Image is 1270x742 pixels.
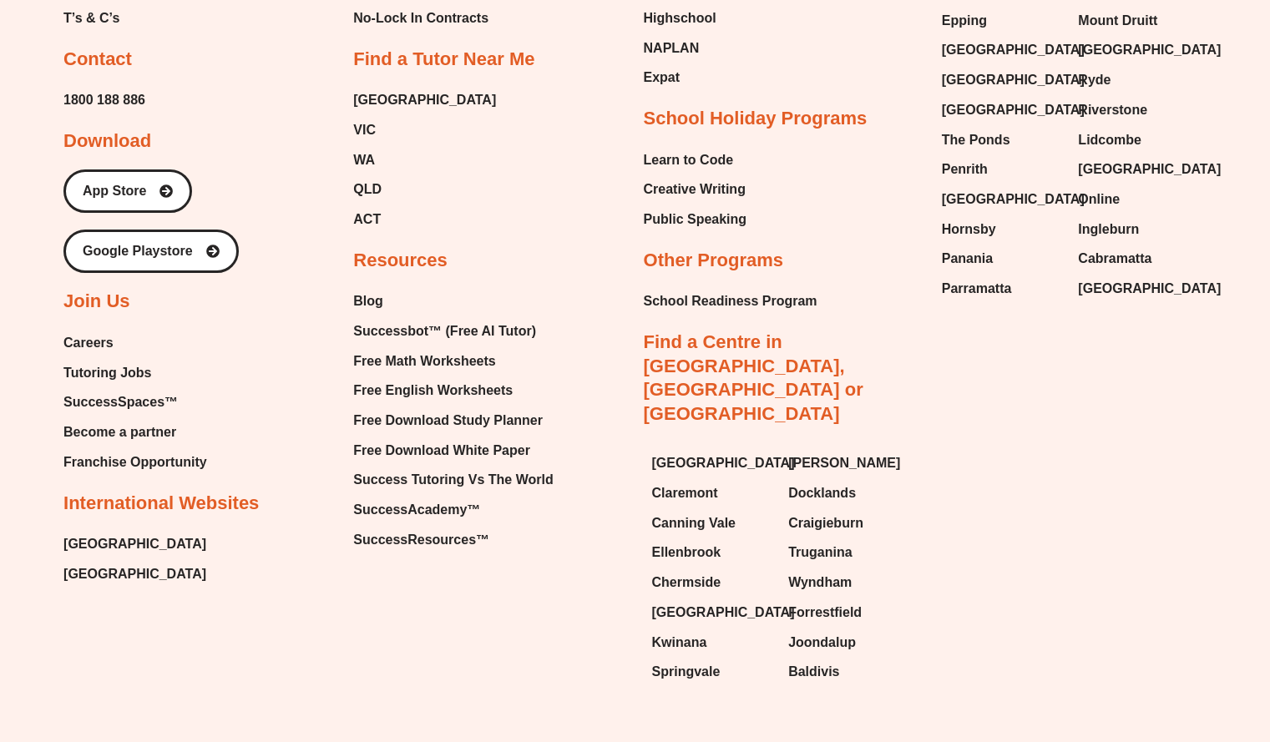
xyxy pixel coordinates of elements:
span: App Store [83,184,146,198]
span: SuccessSpaces™ [63,390,178,415]
span: Joondalup [788,630,856,655]
a: [PERSON_NAME] [788,451,908,476]
a: Free Download White Paper [353,438,553,463]
a: Expat [644,65,724,90]
span: Free Download White Paper [353,438,530,463]
h2: Download [63,129,151,154]
a: [GEOGRAPHIC_DATA] [652,451,772,476]
a: Docklands [788,481,908,506]
span: Penrith [942,157,988,182]
a: Hornsby [942,217,1062,242]
a: Highschool [644,6,724,31]
span: Riverstone [1078,98,1147,123]
span: Lidcombe [1078,128,1141,153]
span: [GEOGRAPHIC_DATA] [942,38,1085,63]
a: Google Playstore [63,230,239,273]
a: [GEOGRAPHIC_DATA] [1078,276,1198,301]
a: Free Math Worksheets [353,349,553,374]
a: Cabramatta [1078,246,1198,271]
span: [GEOGRAPHIC_DATA] [942,98,1085,123]
a: The Ponds [942,128,1062,153]
a: Panania [942,246,1062,271]
a: Online [1078,187,1198,212]
span: Forrestfield [788,600,862,625]
h2: Find a Tutor Near Me [353,48,534,72]
h2: School Holiday Programs [644,107,868,131]
span: Truganina [788,540,852,565]
a: [GEOGRAPHIC_DATA] [63,532,206,557]
a: Free Download Study Planner [353,408,553,433]
span: Careers [63,331,114,356]
span: ACT [353,207,381,232]
span: Claremont [652,481,718,506]
span: Free English Worksheets [353,378,513,403]
span: Tutoring Jobs [63,361,151,386]
a: Canning Vale [652,511,772,536]
h2: Contact [63,48,132,72]
a: Tutoring Jobs [63,361,207,386]
a: Find a Centre in [GEOGRAPHIC_DATA], [GEOGRAPHIC_DATA] or [GEOGRAPHIC_DATA] [644,331,863,424]
span: Hornsby [942,217,996,242]
h2: Other Programs [644,249,784,273]
a: Chermside [652,570,772,595]
span: School Readiness Program [644,289,817,314]
span: Free Download Study Planner [353,408,543,433]
span: Kwinana [652,630,707,655]
span: Creative Writing [644,177,746,202]
span: [GEOGRAPHIC_DATA] [1078,157,1221,182]
a: ACT [353,207,496,232]
span: T’s & C’s [63,6,119,31]
a: Public Speaking [644,207,747,232]
a: Springvale [652,659,772,684]
a: Mount Druitt [1078,8,1198,33]
h2: International Websites [63,492,259,516]
a: [GEOGRAPHIC_DATA] [353,88,496,113]
a: App Store [63,169,192,213]
a: Careers [63,331,207,356]
a: [GEOGRAPHIC_DATA] [942,98,1062,123]
a: [GEOGRAPHIC_DATA] [63,562,206,587]
span: Canning Vale [652,511,736,536]
a: Lidcombe [1078,128,1198,153]
a: Free English Worksheets [353,378,553,403]
span: The Ponds [942,128,1010,153]
span: Baldivis [788,659,839,684]
a: Penrith [942,157,1062,182]
a: Kwinana [652,630,772,655]
span: SuccessResources™ [353,527,489,553]
span: Online [1078,187,1120,212]
a: Joondalup [788,630,908,655]
span: [GEOGRAPHIC_DATA] [1078,276,1221,301]
a: SuccessResources™ [353,527,553,553]
a: [GEOGRAPHIC_DATA] [1078,38,1198,63]
span: [GEOGRAPHIC_DATA] [1078,38,1221,63]
a: NAPLAN [644,36,724,61]
span: Chermside [652,570,721,595]
span: Free Math Worksheets [353,349,495,374]
a: Ryde [1078,68,1198,93]
span: Successbot™ (Free AI Tutor) [353,319,536,344]
a: [GEOGRAPHIC_DATA] [942,38,1062,63]
a: SuccessSpaces™ [63,390,207,415]
span: Parramatta [942,276,1012,301]
a: Success Tutoring Vs The World [353,467,553,492]
a: Baldivis [788,659,908,684]
span: Wyndham [788,570,852,595]
a: [GEOGRAPHIC_DATA] [942,68,1062,93]
span: [GEOGRAPHIC_DATA] [652,600,795,625]
a: [GEOGRAPHIC_DATA] [1078,157,1198,182]
span: Epping [942,8,987,33]
a: Forrestfield [788,600,908,625]
span: Mount Druitt [1078,8,1157,33]
a: Epping [942,8,1062,33]
a: Wyndham [788,570,908,595]
span: Become a partner [63,420,176,445]
span: Highschool [644,6,716,31]
a: Ellenbrook [652,540,772,565]
span: NAPLAN [644,36,700,61]
span: Springvale [652,659,721,684]
a: 1800 188 886 [63,88,145,113]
